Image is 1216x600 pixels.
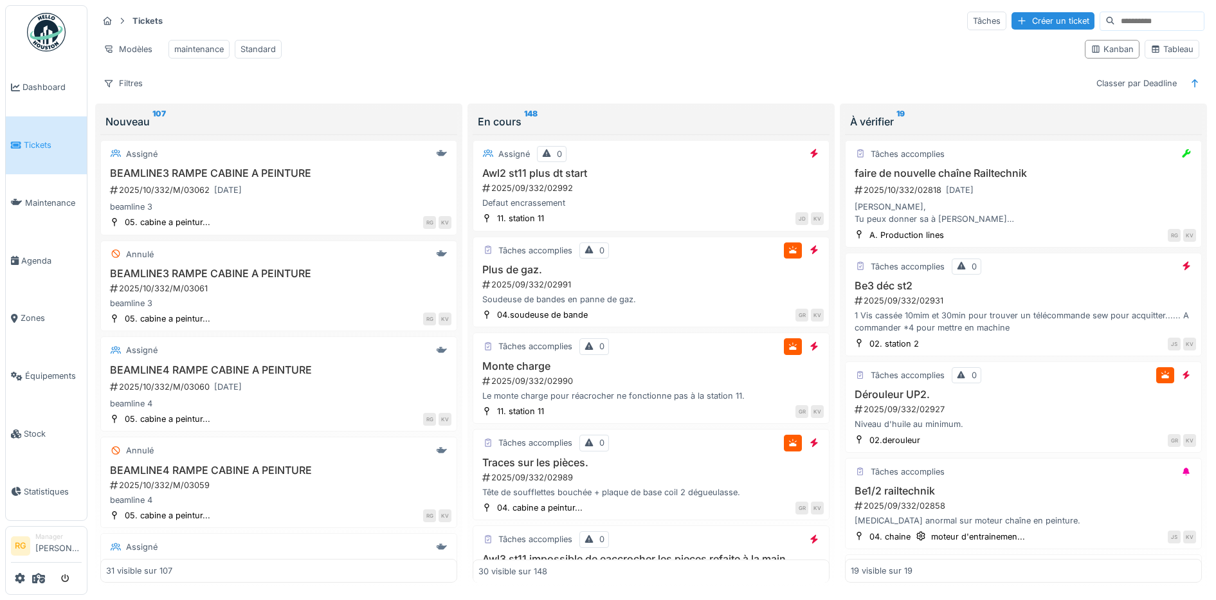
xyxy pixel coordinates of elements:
a: Dashboard [6,59,87,116]
div: JS [1168,338,1181,350]
div: À vérifier [850,114,1197,129]
div: 2025/09/332/02990 [481,375,824,387]
div: 05. cabine a peintur... [125,216,210,228]
div: 11. station 11 [497,405,544,417]
h3: Be3 déc st2 [851,280,1196,292]
h3: Be1/2 railtechnik [851,485,1196,497]
div: beamline 4 [106,397,451,410]
div: [DATE] [214,381,242,393]
div: KV [811,502,824,514]
div: KV [439,509,451,522]
div: Tâches accomplies [498,244,572,257]
div: KV [811,405,824,418]
a: RG Manager[PERSON_NAME] [11,532,82,563]
div: RG [423,313,436,325]
div: A. Production lines [869,229,944,241]
div: KV [811,309,824,322]
span: Maintenance [25,197,82,209]
div: [PERSON_NAME], Tu peux donner sa à [PERSON_NAME] couper la chaine 16B1 en des morceau de 3 maillo... [851,201,1196,225]
a: Tickets [6,116,87,174]
div: 2025/10/332/02818 [853,182,1196,198]
div: Kanban [1091,43,1134,55]
a: Agenda [6,232,87,289]
div: moteur d'entrainemen... [931,531,1025,543]
div: KV [439,216,451,229]
h3: Awl3 st11 impossible de eaccrocher les pieces refaite à la main [478,553,824,565]
div: [DATE] [946,184,974,196]
div: KV [1183,531,1196,543]
div: 05. cabine a peintur... [125,313,210,325]
div: 0 [599,340,604,352]
div: 0 [972,369,977,381]
div: Tâches accomplies [871,369,945,381]
div: Tâches accomplies [871,148,945,160]
a: Maintenance [6,174,87,232]
h3: Dérouleur UP2. [851,388,1196,401]
div: Assigné [126,344,158,356]
div: En cours [478,114,824,129]
div: Manager [35,532,82,541]
div: Tâches accomplies [498,437,572,449]
div: 04. cabine a peintur... [497,502,583,514]
div: Tâches accomplies [871,260,945,273]
div: Modèles [98,40,158,59]
div: beamline 3 [106,201,451,213]
div: KV [439,413,451,426]
a: Stock [6,405,87,463]
span: Statistiques [24,486,82,498]
h3: Traces sur les pièces. [478,457,824,469]
h3: BEAMLINE4 RAMPE CABINE A PEINTURE [106,464,451,477]
span: Tickets [24,139,82,151]
span: Stock [24,428,82,440]
div: KV [439,313,451,325]
div: JD [795,212,808,225]
div: Classer par Deadline [1091,74,1183,93]
div: 2025/09/332/02989 [481,471,824,484]
div: Assigné [126,148,158,160]
div: Assigné [498,148,530,160]
div: Tableau [1150,43,1193,55]
div: KV [1183,229,1196,242]
h3: faire de nouvelle chaîne Railtechnik [851,167,1196,179]
div: RG [423,509,436,522]
div: 04. chaine [869,531,911,543]
div: Tâches [967,12,1006,30]
div: 2025/10/332/M/03059 [109,479,451,491]
div: 2025/09/332/02992 [481,182,824,194]
div: Créer un ticket [1012,12,1094,30]
div: Defaut encrassement [478,197,824,209]
h3: Awl2 st11 plus dt start [478,167,824,179]
sup: 107 [152,114,166,129]
div: 05. cabine a peintur... [125,413,210,425]
div: Standard [240,43,276,55]
sup: 148 [524,114,538,129]
div: 2025/10/332/M/03062 [109,182,451,198]
div: 1 Vis cassée 10mim et 30min pour trouver un télécommande sew pour acquitter...... A commander *4 ... [851,309,1196,334]
div: 0 [599,244,604,257]
div: 2025/10/332/M/03061 [109,282,451,295]
div: GR [795,405,808,418]
div: JS [1168,531,1181,543]
div: Filtres [98,74,149,93]
div: 2025/09/332/02991 [481,278,824,291]
sup: 19 [896,114,905,129]
div: Tâches accomplies [498,533,572,545]
div: 0 [599,533,604,545]
div: Tâches accomplies [871,466,945,478]
div: Assigné [126,541,158,553]
div: GR [1168,434,1181,447]
div: [MEDICAL_DATA] anormal sur moteur chaîne en peinture. [851,514,1196,527]
div: RG [1168,229,1181,242]
div: 30 visible sur 148 [478,565,547,577]
li: [PERSON_NAME] [35,532,82,559]
div: 11. station 11 [497,212,544,224]
div: maintenance [174,43,224,55]
span: Dashboard [23,81,82,93]
div: beamline 3 [106,297,451,309]
div: 0 [599,437,604,449]
div: 02.derouleur [869,434,920,446]
div: RG [423,216,436,229]
div: 05. cabine a peintur... [125,509,210,522]
div: Tâches accomplies [498,340,572,352]
div: 0 [557,148,562,160]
